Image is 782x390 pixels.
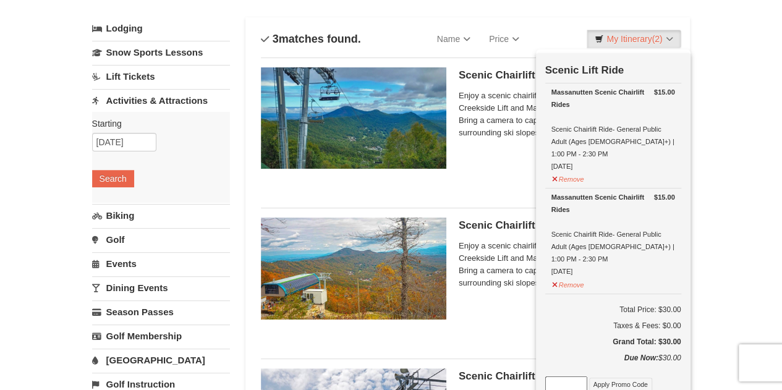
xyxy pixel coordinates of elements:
[459,370,675,383] h5: Scenic Chairlift Ride | 1:00 PM - 2:30 PM
[92,324,230,347] a: Golf Membership
[551,86,675,111] div: Massanutten Scenic Chairlift Rides
[654,191,675,203] strong: $15.00
[261,33,361,45] h4: matches found.
[92,252,230,275] a: Events
[545,336,681,348] h5: Grand Total: $30.00
[92,117,221,130] label: Starting
[92,41,230,64] a: Snow Sports Lessons
[92,65,230,88] a: Lift Tickets
[92,89,230,112] a: Activities & Attractions
[652,34,662,44] span: (2)
[551,191,675,216] div: Massanutten Scenic Chairlift Rides
[261,218,446,319] img: 24896431-13-a88f1aaf.jpg
[551,170,585,185] button: Remove
[92,170,134,187] button: Search
[551,276,585,291] button: Remove
[654,86,675,98] strong: $15.00
[624,354,658,362] strong: Due Now:
[551,191,675,278] div: Scenic Chairlift Ride- General Public Adult (Ages [DEMOGRAPHIC_DATA]+) | 1:00 PM - 2:30 PM [DATE]
[428,27,480,51] a: Name
[273,33,279,45] span: 3
[545,352,681,376] div: $30.00
[545,64,624,76] strong: Scenic Lift Ride
[545,320,681,332] div: Taxes & Fees: $0.00
[459,240,675,289] span: Enjoy a scenic chairlift ride up Massanutten’s signature Creekside Lift and Massanutten's NEW Pea...
[459,219,675,232] h5: Scenic Chairlift Ride | 11:30 AM - 1:00 PM
[551,86,675,172] div: Scenic Chairlift Ride- General Public Adult (Ages [DEMOGRAPHIC_DATA]+) | 1:00 PM - 2:30 PM [DATE]
[459,90,675,139] span: Enjoy a scenic chairlift ride up Massanutten’s signature Creekside Lift and Massanutten's NEW Pea...
[459,69,675,82] h5: Scenic Chairlift Ride | 10:00 AM - 11:30 AM
[92,204,230,227] a: Biking
[261,67,446,169] img: 24896431-1-a2e2611b.jpg
[92,17,230,40] a: Lodging
[545,303,681,316] h6: Total Price: $30.00
[92,349,230,371] a: [GEOGRAPHIC_DATA]
[92,276,230,299] a: Dining Events
[92,228,230,251] a: Golf
[92,300,230,323] a: Season Passes
[587,30,681,48] a: My Itinerary(2)
[480,27,529,51] a: Price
